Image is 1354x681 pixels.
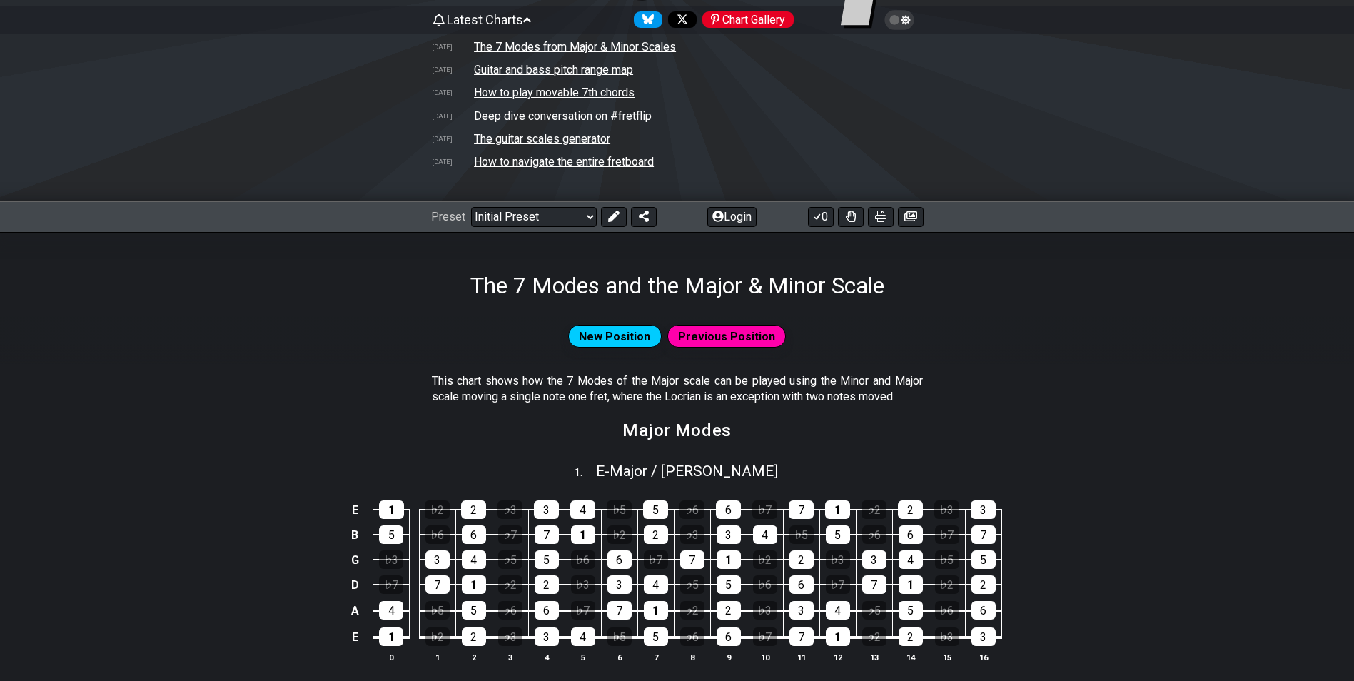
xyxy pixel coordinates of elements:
[425,550,450,569] div: 3
[971,575,996,594] div: 2
[631,207,657,227] button: Share Preset
[971,627,996,646] div: 3
[862,627,886,646] div: ♭2
[934,500,959,519] div: ♭3
[431,104,924,127] tr: Deep dive conversation on #fretflip by Google NotebookLM
[607,500,632,519] div: ♭5
[680,627,704,646] div: ♭6
[379,550,403,569] div: ♭3
[644,550,668,569] div: ♭7
[471,207,597,227] select: Preset
[707,207,757,227] button: Login
[346,572,363,598] td: D
[929,650,965,665] th: 15
[678,326,775,347] span: Previous Position
[462,550,486,569] div: 4
[431,150,924,173] tr: Note patterns to navigate the entire fretboard
[575,465,596,481] span: 1 .
[473,154,655,169] td: How to navigate the entire fretboard
[662,11,697,28] a: Follow #fretflip at X
[473,85,635,100] td: How to play movable 7th chords
[535,601,559,620] div: 6
[971,525,996,544] div: 7
[826,601,850,620] div: 4
[826,627,850,646] div: 1
[431,127,924,150] tr: How to create scale and chord charts
[535,525,559,544] div: 7
[447,12,523,27] span: Latest Charts
[898,207,924,227] button: Create image
[607,550,632,569] div: 6
[808,207,834,227] button: 0
[528,650,565,665] th: 4
[753,601,777,620] div: ♭3
[431,36,924,59] tr: How to alter one or two notes in the Major and Minor scales to play the 7 Modes
[898,500,923,519] div: 2
[473,131,611,146] td: The guitar scales generator
[899,525,923,544] div: 6
[379,500,404,519] div: 1
[899,601,923,620] div: 5
[789,627,814,646] div: 7
[425,627,450,646] div: ♭2
[601,207,627,227] button: Edit Preset
[862,601,886,620] div: ♭5
[935,601,959,620] div: ♭6
[862,575,886,594] div: 7
[825,500,850,519] div: 1
[379,525,403,544] div: 5
[753,575,777,594] div: ♭6
[431,62,474,77] td: [DATE]
[680,550,704,569] div: 7
[899,550,923,569] div: 4
[935,627,959,646] div: ♭3
[965,650,1001,665] th: 16
[789,525,814,544] div: ♭5
[425,601,450,620] div: ♭5
[601,650,637,665] th: 6
[783,650,819,665] th: 11
[717,525,741,544] div: 3
[571,601,595,620] div: ♭7
[473,109,652,123] td: Deep dive conversation on #fretflip
[571,525,595,544] div: 1
[346,523,363,548] td: B
[470,272,884,299] h1: The 7 Modes and the Major & Minor Scale
[674,650,710,665] th: 8
[717,601,741,620] div: 2
[455,650,492,665] th: 2
[431,210,465,223] span: Preset
[971,500,996,519] div: 3
[565,650,601,665] th: 5
[971,550,996,569] div: 5
[379,601,403,620] div: 4
[379,575,403,594] div: ♭7
[789,500,814,519] div: 7
[826,550,850,569] div: ♭3
[643,500,668,519] div: 5
[497,500,522,519] div: ♭3
[570,500,595,519] div: 4
[862,550,886,569] div: 3
[644,525,668,544] div: 2
[753,525,777,544] div: 4
[622,423,732,438] h2: Major Modes
[462,601,486,620] div: 5
[971,601,996,620] div: 6
[838,207,864,227] button: Toggle Dexterity for all fretkits
[856,650,892,665] th: 13
[680,525,704,544] div: ♭3
[753,627,777,646] div: ♭7
[461,500,486,519] div: 2
[498,550,522,569] div: ♭5
[432,373,923,405] p: This chart shows how the 7 Modes of the Major scale can be played using the Minor and Major scale...
[431,81,924,104] tr: How to play movable 7th chords on guitar
[346,498,363,523] td: E
[752,500,777,519] div: ♭7
[628,11,662,28] a: Follow #fretflip at Bluesky
[462,627,486,646] div: 2
[607,525,632,544] div: ♭2
[425,575,450,594] div: 7
[346,624,363,651] td: E
[462,525,486,544] div: 6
